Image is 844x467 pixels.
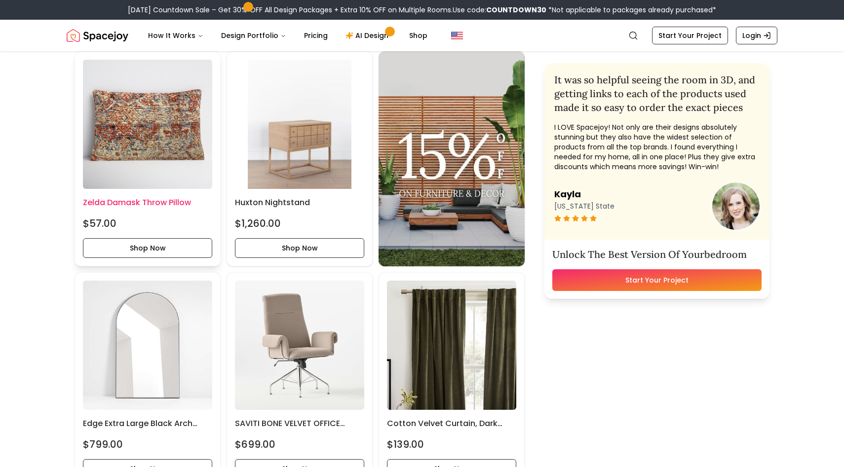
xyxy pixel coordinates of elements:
a: Spacejoy [67,26,128,45]
a: Login [736,27,777,44]
button: Design Portfolio [213,26,294,45]
img: Huxton Nightstand image [235,60,364,189]
h4: $699.00 [235,437,275,451]
h6: Edge Extra Large Black Arch Floor Mirror [83,418,212,430]
a: Start Your Project [652,27,728,44]
a: Huxton Nightstand imageHuxton Nightstand$1,260.00Shop Now [227,51,373,266]
img: Spacejoy Logo [67,26,128,45]
img: user image [712,182,760,230]
span: *Not applicable to packages already purchased* [546,5,716,15]
a: Shop [401,26,435,45]
button: How It Works [140,26,211,45]
h6: Zelda Damask Throw Pillow [83,197,212,209]
a: Pricing [296,26,336,45]
h3: Kayla [554,187,614,201]
img: 15% OFF on Furniture & Decor [379,51,525,266]
button: Shop Now [83,238,212,258]
h4: $799.00 [83,437,123,451]
a: AI Design [338,26,399,45]
h3: Unlock The Best Version Of Your bedroom [552,248,762,261]
h6: Cotton Velvet Curtain, Dark Olive, 48"x96" [387,418,516,430]
div: Huxton Nightstand [227,51,373,266]
a: Zelda Damask Throw Pillow imageZelda Damask Throw Pillow$57.00Shop Now [75,51,221,266]
b: COUNTDOWN30 [486,5,546,15]
img: SAVITI BONE VELVET OFFICE CHAIR image [235,281,364,410]
div: [DATE] Countdown Sale – Get 30% OFF All Design Packages + Extra 10% OFF on Multiple Rooms. [128,5,716,15]
h4: $1,260.00 [235,216,281,230]
button: Shop Now [235,238,364,258]
span: Use code: [453,5,546,15]
img: Edge Extra Large Black Arch Floor Mirror image [83,281,212,410]
div: Zelda Damask Throw Pillow [75,51,221,266]
nav: Global [67,20,777,51]
img: Zelda Damask Throw Pillow image [83,60,212,189]
nav: Main [140,26,435,45]
h6: SAVITI BONE VELVET OFFICE CHAIR [235,418,364,430]
a: Start Your Project [552,269,762,291]
p: I LOVE Spacejoy! Not only are their designs absolutely stunning but they also have the widest sel... [554,122,760,172]
h2: It was so helpful seeing the room in 3D, and getting links to each of the products used made it s... [554,73,760,114]
img: Cotton Velvet Curtain, Dark Olive, 48"x96" image [387,281,516,410]
p: [US_STATE] State [554,201,614,211]
img: United States [451,30,463,41]
h4: $139.00 [387,437,424,451]
h4: $57.00 [83,216,116,230]
h6: Huxton Nightstand [235,197,364,209]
